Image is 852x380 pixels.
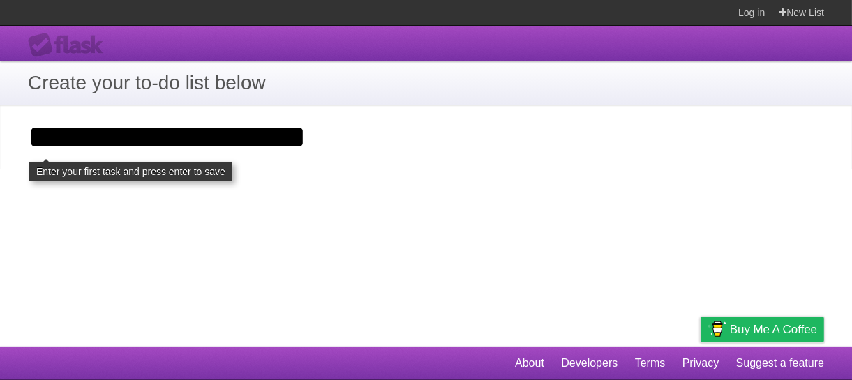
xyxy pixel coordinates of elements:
a: Privacy [682,350,719,377]
a: Terms [635,350,666,377]
img: Buy me a coffee [708,317,726,341]
h1: Create your to-do list below [28,68,824,98]
a: Buy me a coffee [701,317,824,342]
span: Buy me a coffee [730,317,817,342]
div: Flask [28,33,112,58]
a: Suggest a feature [736,350,824,377]
a: About [515,350,544,377]
a: Developers [561,350,618,377]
